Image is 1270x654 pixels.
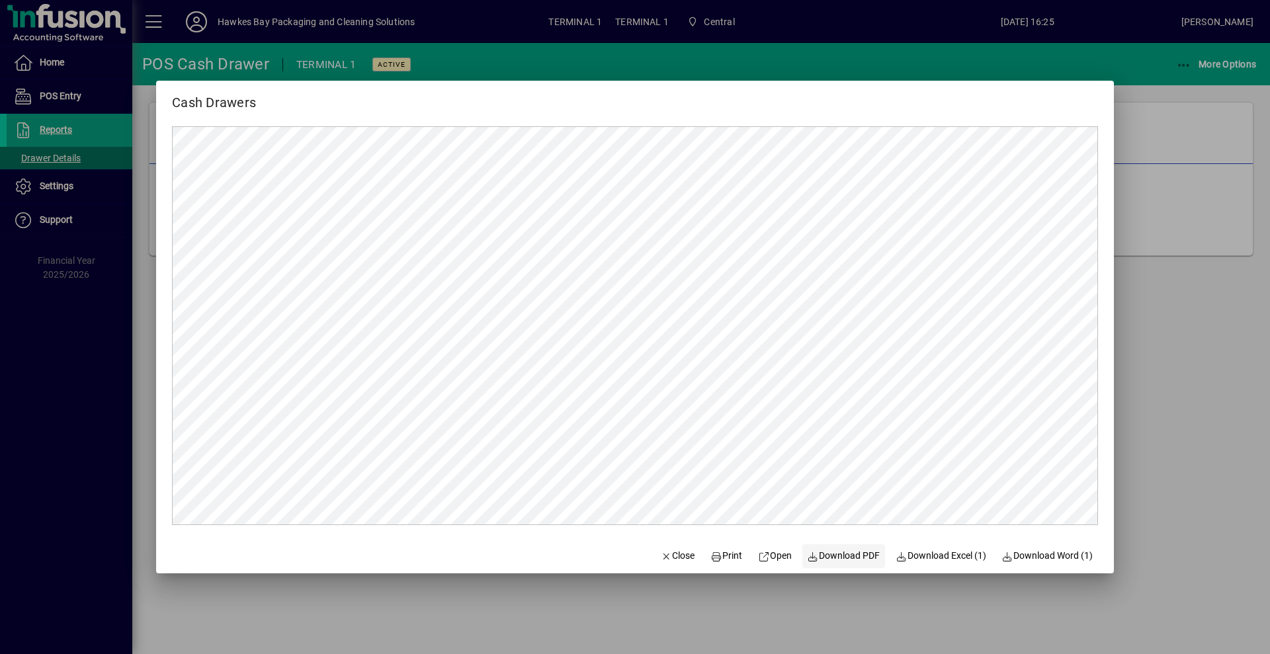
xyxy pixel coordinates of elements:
h2: Cash Drawers [156,81,272,113]
span: Download PDF [808,549,880,563]
a: Download PDF [802,544,886,568]
button: Download Excel (1) [890,544,992,568]
span: Download Excel (1) [896,549,986,563]
span: Download Word (1) [1002,549,1093,563]
button: Download Word (1) [997,544,1099,568]
a: Open [753,544,797,568]
span: Close [661,549,695,563]
button: Print [705,544,747,568]
span: Open [758,549,792,563]
button: Close [656,544,700,568]
span: Print [710,549,742,563]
